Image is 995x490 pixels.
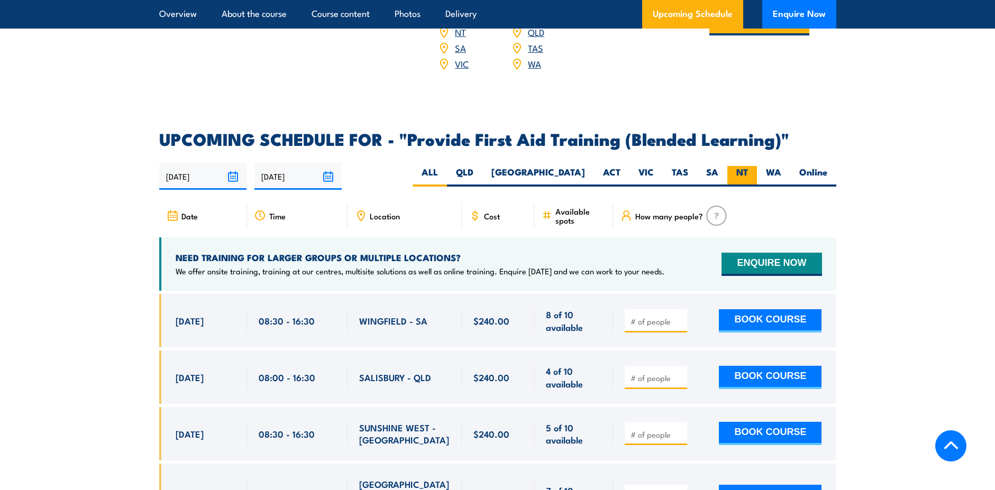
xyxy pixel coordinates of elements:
a: WA [528,57,541,70]
span: 08:00 - 16:30 [259,371,315,383]
button: ENQUIRE NOW [722,253,821,276]
span: 08:30 - 16:30 [259,428,315,440]
span: Time [269,211,286,220]
h4: NEED TRAINING FOR LARGER GROUPS OR MULTIPLE LOCATIONS? [176,252,664,263]
label: QLD [447,166,482,187]
label: [GEOGRAPHIC_DATA] [482,166,594,187]
span: SALISBURY - QLD [359,371,431,383]
input: From date [159,163,247,190]
p: We offer onsite training, training at our centres, multisite solutions as well as online training... [176,266,664,276]
label: VIC [629,166,663,187]
input: # of people [631,429,683,440]
span: $240.00 [473,428,509,440]
a: QLD [528,25,544,38]
span: Available spots [555,207,606,225]
label: ACT [594,166,629,187]
label: TAS [663,166,697,187]
input: # of people [631,316,683,327]
a: TAS [528,41,543,54]
span: How many people? [635,211,703,220]
button: BOOK COURSE [719,366,821,389]
span: [DATE] [176,371,204,383]
span: [DATE] [176,428,204,440]
a: SA [455,41,466,54]
a: VIC [455,57,469,70]
span: Date [181,211,198,220]
span: WINGFIELD - SA [359,315,427,327]
input: # of people [631,373,683,383]
span: Cost [484,211,500,220]
label: Online [790,166,836,187]
button: BOOK COURSE [719,309,821,332]
span: 8 of 10 available [546,308,601,333]
span: 5 of 10 available [546,421,601,446]
span: Location [370,211,400,220]
label: SA [697,166,727,187]
span: [DATE] [176,315,204,327]
button: BOOK COURSE [719,422,821,445]
span: 08:30 - 16:30 [259,315,315,327]
label: WA [757,166,790,187]
h2: UPCOMING SCHEDULE FOR - "Provide First Aid Training (Blended Learning)" [159,131,836,146]
input: To date [254,163,342,190]
span: $240.00 [473,371,509,383]
span: $240.00 [473,315,509,327]
a: NT [455,25,466,38]
label: NT [727,166,757,187]
span: 4 of 10 available [546,365,601,390]
span: SUNSHINE WEST - [GEOGRAPHIC_DATA] [359,421,450,446]
label: ALL [413,166,447,187]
